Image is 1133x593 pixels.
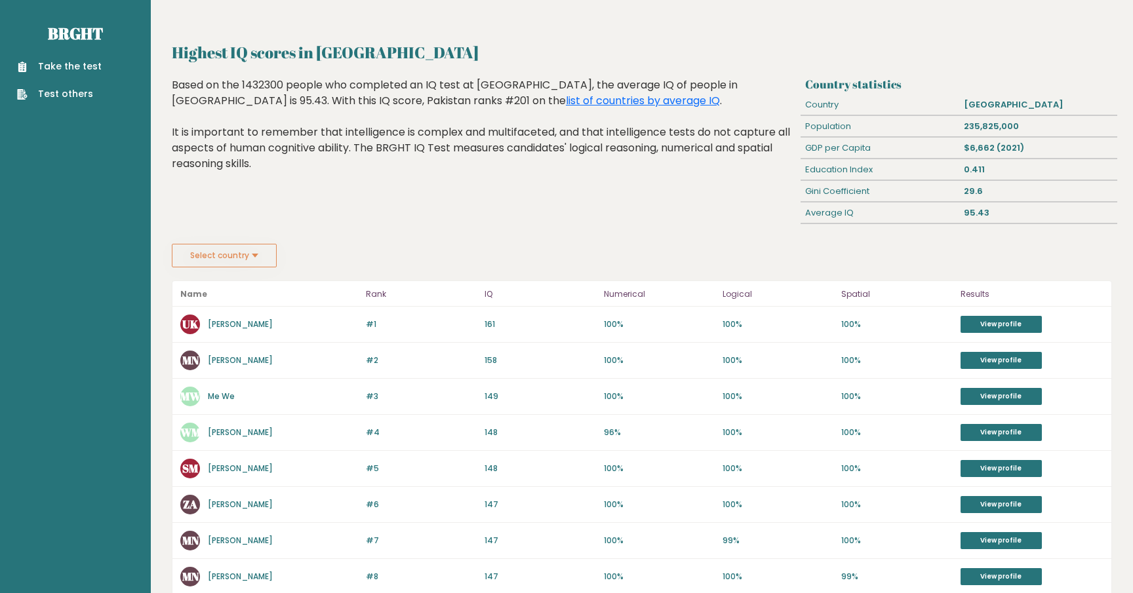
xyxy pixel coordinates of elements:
p: 148 [485,427,595,438]
p: IQ [485,286,595,302]
a: [PERSON_NAME] [208,354,273,366]
div: Education Index [801,159,959,180]
p: 100% [723,318,833,330]
p: Logical [723,286,833,302]
a: View profile [961,496,1042,513]
a: View profile [961,352,1042,369]
div: $6,662 (2021) [959,138,1117,159]
a: [PERSON_NAME] [208,499,273,510]
p: 148 [485,463,595,474]
text: MN [182,569,199,584]
p: Spatial [841,286,952,302]
div: 235,825,000 [959,116,1117,137]
a: View profile [961,568,1042,585]
p: 100% [723,571,833,583]
a: [PERSON_NAME] [208,535,273,546]
p: #3 [366,391,477,402]
a: [PERSON_NAME] [208,427,273,438]
p: #7 [366,535,477,546]
a: Take the test [17,60,102,73]
p: 100% [841,391,952,402]
text: WM [180,425,201,440]
p: Rank [366,286,477,302]
p: 96% [604,427,715,438]
a: [PERSON_NAME] [208,463,273,474]
text: ZA [183,497,197,512]
a: [PERSON_NAME] [208,318,273,330]
p: 100% [841,463,952,474]
p: 100% [723,354,833,366]
div: 29.6 [959,181,1117,202]
text: MW [180,389,201,404]
b: Name [180,288,207,299]
h3: Country statistics [805,77,1112,91]
p: 100% [841,318,952,330]
div: 95.43 [959,202,1117,223]
a: Me We [208,391,235,402]
p: 100% [604,571,715,583]
div: Based on the 1432300 people who completed an IQ test at [GEOGRAPHIC_DATA], the average IQ of peop... [172,77,795,191]
div: GDP per Capita [801,138,959,159]
p: 161 [485,318,595,330]
p: 147 [485,535,595,546]
div: Gini Coefficient [801,181,959,202]
text: SM [182,461,199,476]
a: Brght [48,23,103,44]
p: 100% [604,318,715,330]
div: 0.411 [959,159,1117,180]
p: 147 [485,571,595,583]
text: UK [182,316,199,332]
p: Numerical [604,286,715,302]
a: [PERSON_NAME] [208,571,273,582]
div: Population [801,116,959,137]
p: 100% [841,354,952,366]
p: 100% [841,535,952,546]
p: 100% [604,391,715,402]
p: 100% [604,499,715,510]
p: 100% [604,354,715,366]
p: 100% [723,391,833,402]
p: 100% [841,427,952,438]
p: #5 [366,463,477,474]
h2: Highest IQ scores in [GEOGRAPHIC_DATA] [172,41,1112,64]
p: #6 [366,499,477,510]
a: View profile [961,460,1042,477]
p: 99% [841,571,952,583]
a: View profile [961,316,1042,333]
p: 147 [485,499,595,510]
button: Select country [172,244,277,267]
p: #4 [366,427,477,438]
a: Test others [17,87,102,101]
p: #8 [366,571,477,583]
div: Average IQ [801,202,959,223]
p: 100% [604,535,715,546]
p: 100% [723,499,833,510]
p: 100% [723,463,833,474]
p: 100% [841,499,952,510]
a: View profile [961,424,1042,441]
p: Results [961,286,1103,302]
p: 158 [485,354,595,366]
p: 149 [485,391,595,402]
p: #2 [366,354,477,366]
text: MN [182,533,199,548]
p: #1 [366,318,477,330]
p: 99% [723,535,833,546]
p: 100% [723,427,833,438]
a: View profile [961,532,1042,549]
text: MN [182,353,199,368]
a: list of countries by average IQ [566,93,720,108]
a: View profile [961,388,1042,405]
p: 100% [604,463,715,474]
div: Country [801,94,959,115]
div: [GEOGRAPHIC_DATA] [959,94,1117,115]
